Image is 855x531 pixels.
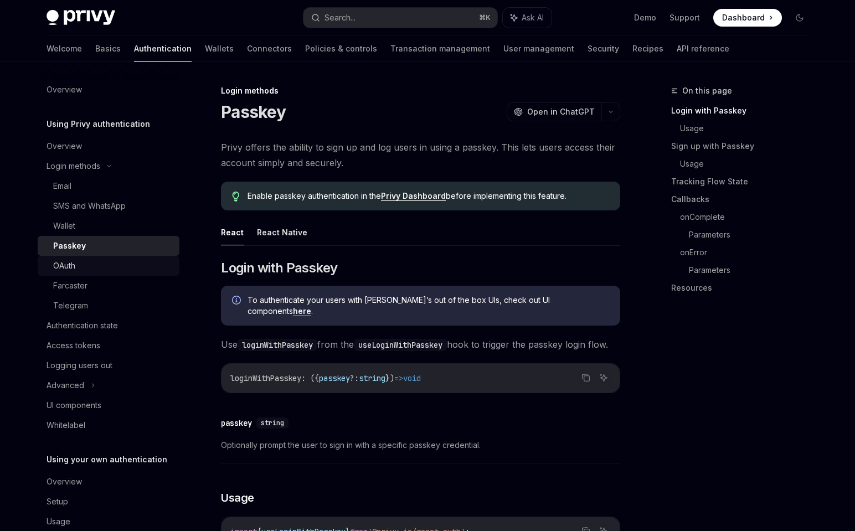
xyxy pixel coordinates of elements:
a: Email [38,176,179,196]
a: Authentication state [38,316,179,336]
div: Passkey [53,239,86,252]
div: Advanced [47,379,84,392]
span: string [359,373,385,383]
a: Whitelabel [38,415,179,435]
span: void [403,373,421,383]
span: Login with Passkey [221,259,337,277]
a: Security [588,35,619,62]
div: OAuth [53,259,75,272]
a: Authentication [134,35,192,62]
a: UI components [38,395,179,415]
a: Connectors [247,35,292,62]
a: Overview [38,472,179,492]
a: onError [680,244,817,261]
a: Support [669,12,700,23]
div: Search... [325,11,356,24]
a: OAuth [38,256,179,276]
a: User management [503,35,574,62]
span: string [261,419,284,427]
div: Email [53,179,71,193]
a: onComplete [680,208,817,226]
div: Overview [47,140,82,153]
div: Overview [47,83,82,96]
div: Wallet [53,219,75,233]
a: Parameters [689,226,817,244]
div: Authentication state [47,319,118,332]
button: React Native [257,219,307,245]
a: Policies & controls [305,35,377,62]
div: Overview [47,475,82,488]
h5: Using your own authentication [47,453,167,466]
a: Telegram [38,296,179,316]
button: Ask AI [503,8,552,28]
button: Ask AI [596,370,611,385]
span: Open in ChatGPT [527,106,595,117]
a: Recipes [632,35,663,62]
div: Farcaster [53,279,87,292]
div: UI components [47,399,101,412]
a: Parameters [689,261,817,279]
div: SMS and WhatsApp [53,199,126,213]
a: Setup [38,492,179,512]
a: Transaction management [390,35,490,62]
span: Privy offers the ability to sign up and log users in using a passkey. This lets users access thei... [221,140,620,171]
a: Sign up with Passkey [671,137,817,155]
a: Callbacks [671,190,817,208]
a: Passkey [38,236,179,256]
span: On this page [682,84,732,97]
a: Privy Dashboard [381,191,446,201]
span: ?: [350,373,359,383]
a: Welcome [47,35,82,62]
span: Ask AI [522,12,544,23]
svg: Info [232,296,243,307]
a: Resources [671,279,817,297]
span: To authenticate your users with [PERSON_NAME]’s out of the box UIs, check out UI components . [248,295,609,317]
span: : ({ [301,373,319,383]
button: Open in ChatGPT [507,102,601,121]
div: Telegram [53,299,88,312]
h5: Using Privy authentication [47,117,150,131]
a: Overview [38,80,179,100]
div: Login methods [221,85,620,96]
span: passkey [319,373,350,383]
code: useLoginWithPasskey [354,339,447,351]
a: Usage [680,155,817,173]
span: Use from the hook to trigger the passkey login flow. [221,337,620,352]
a: Basics [95,35,121,62]
span: Usage [221,490,254,506]
button: Toggle dark mode [791,9,808,27]
h1: Passkey [221,102,286,122]
span: Enable passkey authentication in the before implementing this feature. [248,190,609,202]
div: Setup [47,495,68,508]
span: Optionally prompt the user to sign in with a specific passkey credential. [221,439,620,452]
span: }) [385,373,394,383]
a: Overview [38,136,179,156]
button: Search...⌘K [303,8,497,28]
a: Wallets [205,35,234,62]
a: API reference [677,35,729,62]
a: SMS and WhatsApp [38,196,179,216]
a: Demo [634,12,656,23]
button: Copy the contents from the code block [579,370,593,385]
div: Login methods [47,159,100,173]
span: Dashboard [722,12,765,23]
a: Usage [680,120,817,137]
div: Whitelabel [47,419,85,432]
a: Dashboard [713,9,782,27]
button: React [221,219,244,245]
code: loginWithPasskey [238,339,317,351]
svg: Tip [232,192,240,202]
div: Logging users out [47,359,112,372]
a: Tracking Flow State [671,173,817,190]
a: Logging users out [38,355,179,375]
a: Farcaster [38,276,179,296]
span: => [394,373,403,383]
div: passkey [221,417,252,429]
a: here [293,306,311,316]
span: loginWithPasskey [230,373,301,383]
a: Login with Passkey [671,102,817,120]
a: Access tokens [38,336,179,355]
span: ⌘ K [479,13,491,22]
div: Access tokens [47,339,100,352]
a: Wallet [38,216,179,236]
